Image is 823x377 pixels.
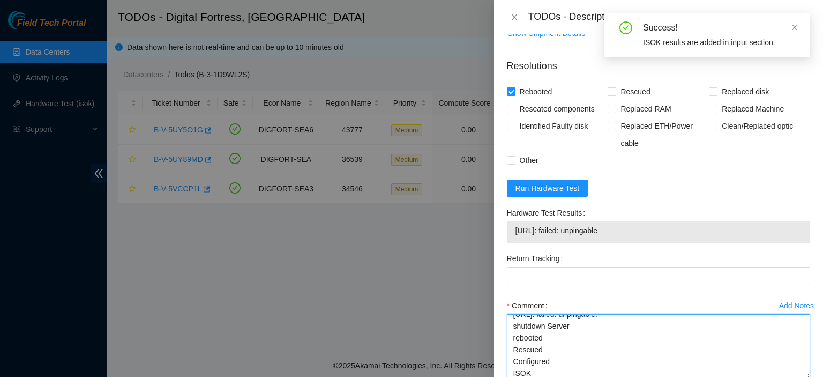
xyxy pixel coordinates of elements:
span: Reseated components [515,100,599,117]
span: Clean/Replaced optic [717,117,797,135]
button: Add Notes [779,297,814,314]
span: Replaced RAM [616,100,675,117]
span: Replaced disk [717,83,773,100]
span: close [791,24,798,31]
div: ISOK results are added in input section. [643,36,797,48]
span: Run Hardware Test [515,182,580,194]
button: Close [507,12,522,23]
button: Run Hardware Test [507,180,588,197]
span: Other [515,152,543,169]
label: Return Tracking [507,250,567,267]
div: Add Notes [779,302,814,309]
span: Rescued [616,83,654,100]
span: Replaced Machine [717,100,788,117]
label: Hardware Test Results [507,204,589,221]
input: Return Tracking [507,267,810,284]
span: [URL]: failed: unpingable [515,225,802,236]
span: Rebooted [515,83,557,100]
span: check-circle [619,21,632,34]
label: Comment [507,297,552,314]
span: Identified Faulty disk [515,117,593,135]
p: Resolutions [507,50,810,73]
span: close [510,13,519,21]
div: TODOs - Description - B-V-5UY89MD [528,9,810,26]
div: Success! [643,21,797,34]
span: Replaced ETH/Power cable [616,117,709,152]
